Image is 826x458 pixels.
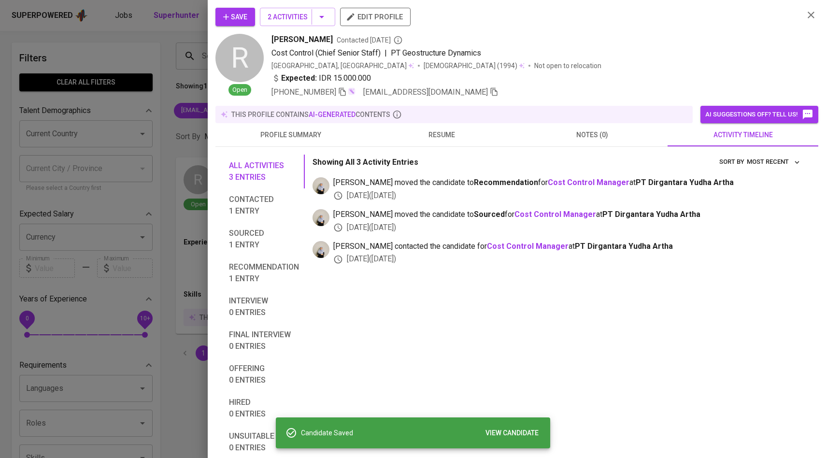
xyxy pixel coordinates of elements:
span: Cost Control (Chief Senior Staff) [271,48,381,57]
span: Open [228,86,251,95]
div: (1994) [424,61,525,71]
a: Cost Control Manager [487,242,569,251]
span: Save [223,11,247,23]
span: sort by [719,158,744,165]
div: R [215,34,264,82]
div: [GEOGRAPHIC_DATA], [GEOGRAPHIC_DATA] [271,61,414,71]
button: 2 Activities [260,8,335,26]
span: Recommendation 1 entry [229,261,299,285]
div: [DATE] ( [DATE] ) [333,222,803,233]
span: [PERSON_NAME] [271,34,333,45]
img: sharfina@glints.com [313,177,329,194]
div: [DATE] ( [DATE] ) [333,254,803,265]
a: Cost Control Manager [548,178,629,187]
span: [PERSON_NAME] moved the candidate to for at [333,209,803,220]
button: edit profile [340,8,411,26]
span: AI suggestions off? Tell us! [705,109,813,120]
button: AI suggestions off? Tell us! [700,106,818,123]
a: Cost Control Manager [514,210,596,219]
span: [PERSON_NAME] moved the candidate to for at [333,177,803,188]
span: notes (0) [523,129,662,141]
span: Final interview 0 entries [229,329,299,352]
span: Most Recent [747,157,800,168]
img: sharfina@glints.com [313,209,329,226]
img: sharfina@glints.com [313,241,329,258]
span: PT Geostructure Dynamics [391,48,481,57]
span: PT Dirgantara Yudha Artha [602,210,700,219]
span: AI-generated [309,111,356,118]
img: magic_wand.svg [348,87,356,95]
p: this profile contains contents [231,110,390,119]
span: [PERSON_NAME] contacted the candidate for at [333,241,803,252]
p: Not open to relocation [534,61,601,71]
b: Expected: [281,72,317,84]
div: IDR 15.000.000 [271,72,371,84]
span: Interview 0 entries [229,295,299,318]
span: VIEW CANDIDATE [485,427,539,439]
svg: By Jakarta recruiter [393,35,403,45]
span: PT Dirgantara Yudha Artha [575,242,673,251]
span: activity timeline [673,129,812,141]
button: Save [215,8,255,26]
button: sort by [744,155,803,170]
span: edit profile [348,11,403,23]
span: profile summary [221,129,360,141]
span: Contacted 1 entry [229,194,299,217]
span: Unsuitable 0 entries [229,430,299,454]
span: resume [372,129,511,141]
span: Contacted [DATE] [337,35,403,45]
div: Candidate Saved [301,424,542,442]
span: [PHONE_NUMBER] [271,87,336,97]
span: [EMAIL_ADDRESS][DOMAIN_NAME] [363,87,488,97]
p: Showing All 3 Activity Entries [313,157,418,168]
b: Sourced [474,210,505,219]
b: Recommendation [474,178,538,187]
span: 2 Activities [268,11,328,23]
span: Offering 0 entries [229,363,299,386]
span: All activities 3 entries [229,160,299,183]
span: Hired 0 entries [229,397,299,420]
span: | [385,47,387,59]
span: Sourced 1 entry [229,228,299,251]
span: PT Dirgantara Yudha Artha [636,178,734,187]
span: [DEMOGRAPHIC_DATA] [424,61,497,71]
a: edit profile [340,13,411,20]
div: [DATE] ( [DATE] ) [333,190,803,201]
